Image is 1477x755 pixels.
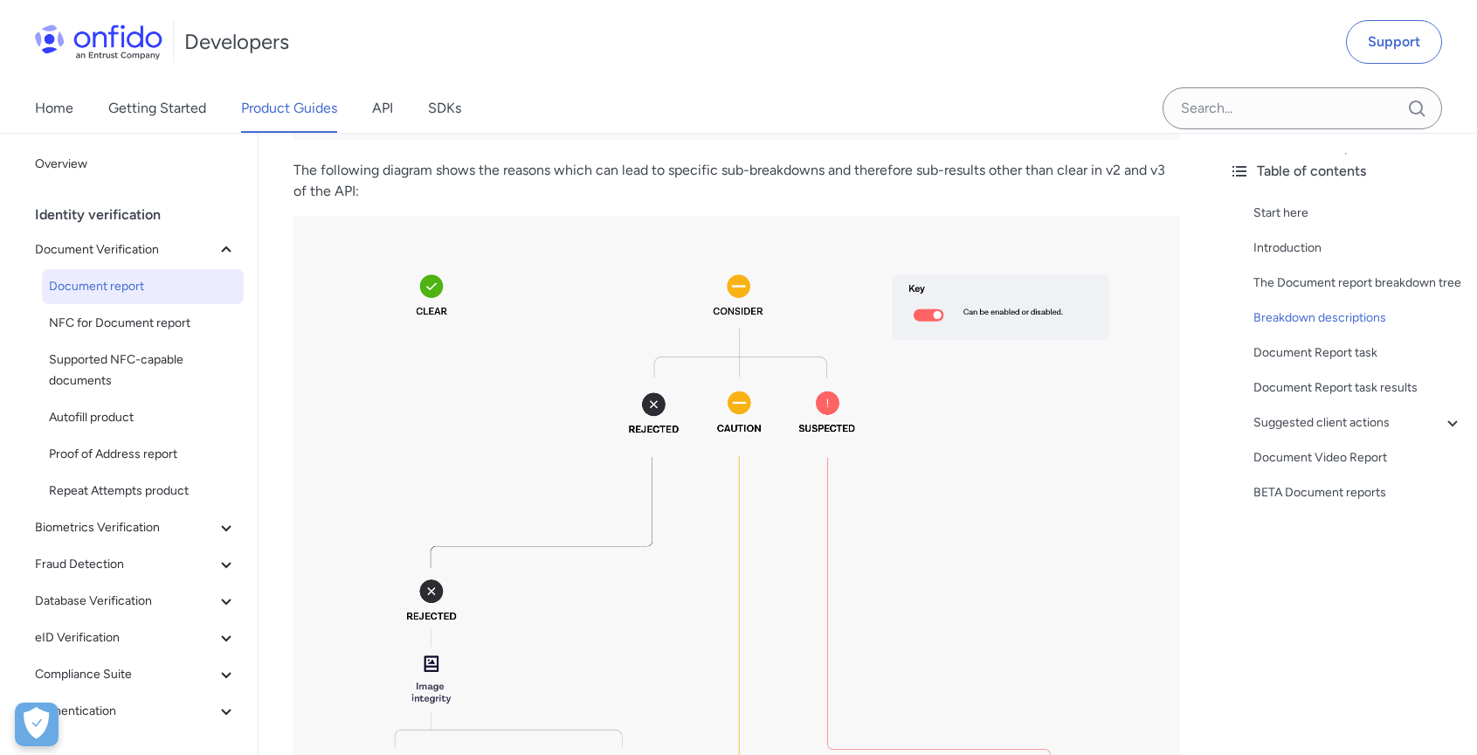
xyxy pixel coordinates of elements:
[28,657,244,692] button: Compliance Suite
[1163,87,1442,129] input: Onfido search input field
[28,147,244,182] a: Overview
[49,313,237,334] span: NFC for Document report
[35,197,251,232] div: Identity verification
[428,84,461,133] a: SDKs
[293,160,1180,202] p: The following diagram shows the reasons which can lead to specific sub-breakdowns and therefore s...
[42,400,244,435] a: Autofill product
[35,591,216,612] span: Database Verification
[42,269,244,304] a: Document report
[35,701,216,722] span: Authentication
[35,24,162,59] img: Onfido Logo
[1229,161,1463,182] div: Table of contents
[1253,273,1463,294] a: The Document report breakdown tree
[1253,238,1463,259] a: Introduction
[28,547,244,582] button: Fraud Detection
[372,84,393,133] a: API
[42,343,244,398] a: Supported NFC-capable documents
[35,84,73,133] a: Home
[108,84,206,133] a: Getting Started
[35,554,216,575] span: Fraud Detection
[28,584,244,619] button: Database Verification
[1253,482,1463,503] a: BETA Document reports
[35,627,216,648] span: eID Verification
[1346,20,1442,64] a: Support
[49,350,237,391] span: Supported NFC-capable documents
[1253,203,1463,224] a: Start here
[28,620,244,655] button: eID Verification
[35,664,216,685] span: Compliance Suite
[28,694,244,729] button: Authentication
[35,239,216,260] span: Document Verification
[42,306,244,341] a: NFC for Document report
[49,276,237,297] span: Document report
[49,444,237,465] span: Proof of Address report
[1253,447,1463,468] a: Document Video Report
[15,703,59,746] button: Open Preferences
[42,437,244,472] a: Proof of Address report
[1253,377,1463,398] a: Document Report task results
[35,154,237,175] span: Overview
[1253,343,1463,364] a: Document Report task
[49,481,237,502] span: Repeat Attempts product
[184,28,289,56] h1: Developers
[28,232,244,267] button: Document Verification
[35,517,216,538] span: Biometrics Verification
[241,84,337,133] a: Product Guides
[49,407,237,428] span: Autofill product
[1253,308,1463,329] a: Breakdown descriptions
[1253,412,1463,433] a: Suggested client actions
[28,510,244,545] button: Biometrics Verification
[15,703,59,746] div: Cookie Preferences
[42,474,244,509] a: Repeat Attempts product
